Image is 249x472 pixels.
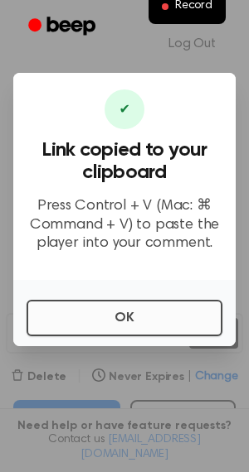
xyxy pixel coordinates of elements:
[27,139,222,184] h3: Link copied to your clipboard
[105,89,144,129] div: ✔
[152,24,232,64] a: Log Out
[17,11,110,43] a: Beep
[27,300,222,336] button: OK
[27,197,222,253] p: Press Control + V (Mac: ⌘ Command + V) to paste the player into your comment.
